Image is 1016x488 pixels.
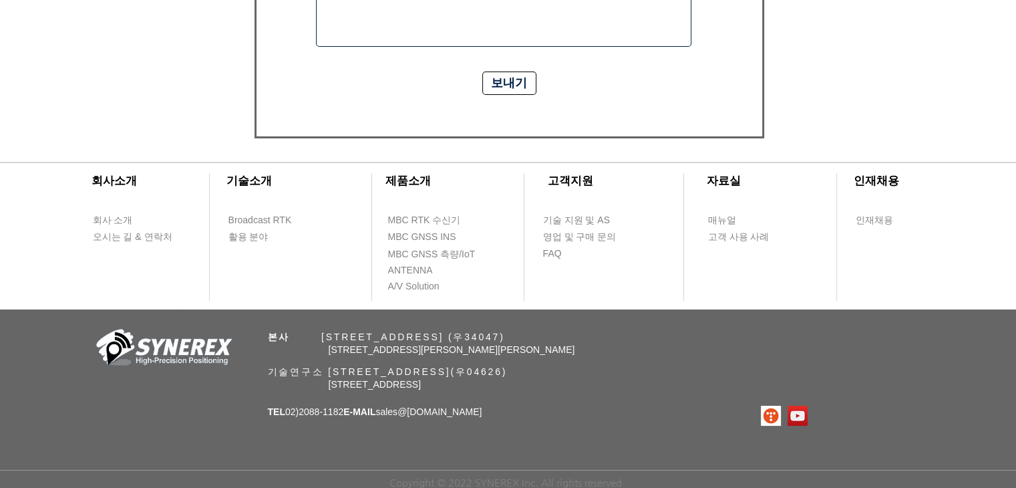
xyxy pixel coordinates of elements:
span: 활용 분야 [228,231,269,244]
span: 기술연구소 [STREET_ADDRESS](우04626) [268,366,508,377]
span: [STREET_ADDRESS][PERSON_NAME][PERSON_NAME] [329,344,575,355]
a: ANTENNA [387,262,464,279]
span: FAQ [543,247,562,261]
span: Copyright © 2022 SYNEREX Inc. All rights reserved [389,477,622,488]
span: 기술 지원 및 AS [543,214,610,227]
span: 고객 사용 사례 [708,231,770,244]
span: MBC GNSS 측량/IoT [388,248,476,261]
button: 보내기 [482,72,536,95]
span: 02)2088-1182 sales [268,406,482,417]
a: 고객 사용 사례 [707,229,784,245]
span: 회사 소개 [93,214,133,227]
a: FAQ [542,245,619,262]
a: @[DOMAIN_NAME] [397,406,482,417]
iframe: Wix Chat [769,132,1016,487]
span: ​ [STREET_ADDRESS] (우34047) [268,332,505,342]
span: MBC RTK 수신기 [388,214,461,227]
span: A/V Solution [388,280,440,293]
span: 보내기 [491,75,527,92]
span: 오시는 길 & 연락처 [93,231,172,244]
img: 티스토리로고 [761,406,781,426]
a: 영업 및 구매 문의 [542,229,619,245]
span: ​고객지원 [548,174,593,187]
span: Broadcast RTK [228,214,292,227]
a: 오시는 길 & 연락처 [92,229,182,245]
a: A/V Solution [387,278,464,295]
span: ​제품소개 [385,174,431,187]
ul: SNS 모음 [761,406,808,426]
span: ​기술소개 [226,174,272,187]
span: ​자료실 [707,174,741,187]
a: 활용 분야 [228,229,305,245]
a: 회사 소개 [92,212,169,229]
span: 영업 및 구매 문의 [543,231,617,244]
span: ANTENNA [388,264,433,277]
a: MBC RTK 수신기 [387,212,488,229]
a: MBC GNSS INS [387,229,471,245]
span: TEL [268,406,285,417]
img: 회사_로고-removebg-preview.png [89,328,236,371]
span: E-MAIL [343,406,375,417]
a: 기술 지원 및 AS [542,212,643,229]
a: MBC GNSS 측량/IoT [387,246,504,263]
a: 매뉴얼 [707,212,784,229]
span: [STREET_ADDRESS] [329,379,421,390]
a: Broadcast RTK [228,212,305,229]
span: 매뉴얼 [708,214,736,227]
span: MBC GNSS INS [388,231,456,244]
span: 본사 [268,332,291,342]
